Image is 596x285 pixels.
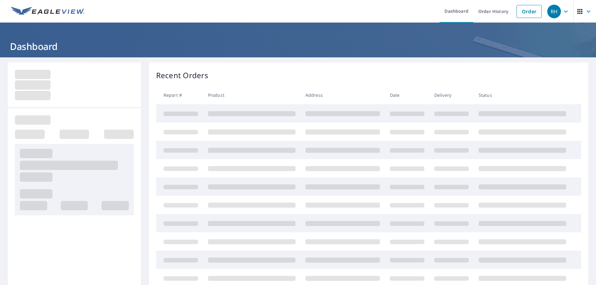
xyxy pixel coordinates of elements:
th: Delivery [429,86,474,104]
th: Product [203,86,300,104]
th: Status [474,86,571,104]
a: Order [517,5,542,18]
div: RH [547,5,561,18]
p: Recent Orders [156,70,208,81]
img: EV Logo [11,7,84,16]
h1: Dashboard [7,40,589,53]
th: Address [300,86,385,104]
th: Report # [156,86,203,104]
th: Date [385,86,429,104]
